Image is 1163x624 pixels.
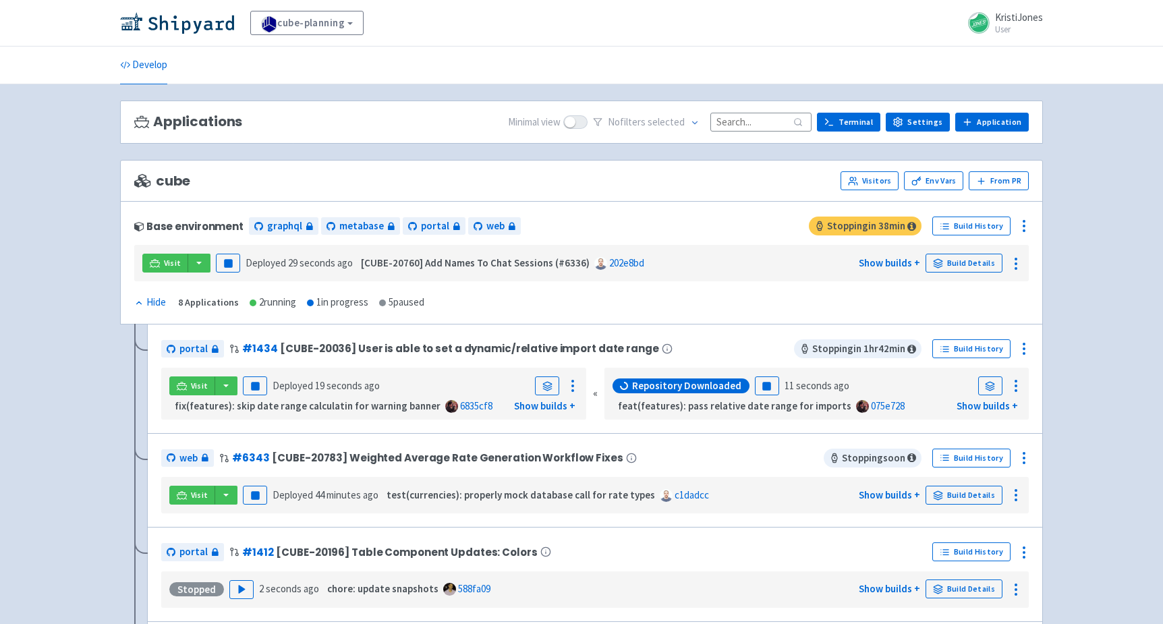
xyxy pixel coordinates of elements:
[809,217,921,235] span: Stopping in 38 min
[307,295,368,310] div: 1 in progress
[468,217,521,235] a: web
[486,219,505,234] span: web
[229,580,254,599] button: Play
[246,256,353,269] span: Deployed
[710,113,812,131] input: Search...
[955,113,1029,132] a: Application
[216,254,240,273] button: Pause
[460,399,492,412] a: 6835cf8
[175,399,441,412] strong: fix(features): skip date range calculatin for warning banner
[272,452,623,463] span: [CUBE-20783] Weighted Average Rate Generation Workflow Fixes
[280,343,658,354] span: [CUBE-20036] User is able to set a dynamic/relative import date range
[871,399,905,412] a: 075e728
[926,486,1002,505] a: Build Details
[609,256,644,269] a: 202e8bd
[161,340,224,358] a: portal
[785,379,849,392] time: 11 seconds ago
[859,582,920,595] a: Show builds +
[339,219,384,234] span: metabase
[514,399,575,412] a: Show builds +
[164,258,181,268] span: Visit
[886,113,950,132] a: Settings
[134,114,242,130] h3: Applications
[794,339,921,358] span: Stopping in 1 hr 42 min
[161,543,224,561] a: portal
[242,341,277,356] a: #1434
[134,173,190,189] span: cube
[276,546,537,558] span: [CUBE-20196] Table Component Updates: Colors
[932,449,1011,467] a: Build History
[387,488,655,501] strong: test(currencies): properly mock database call for rate types
[458,582,490,595] a: 588fa09
[191,380,208,391] span: Visit
[169,582,224,597] div: Stopped
[134,295,167,310] button: Hide
[632,379,741,393] span: Repository Downloaded
[969,171,1029,190] button: From PR
[288,256,353,269] time: 29 seconds ago
[179,341,208,357] span: portal
[250,295,296,310] div: 2 running
[273,488,378,501] span: Deployed
[142,254,188,273] a: Visit
[134,221,244,232] div: Base environment
[361,256,590,269] strong: [CUBE-20760] Add Names To Chat Sessions (#6336)
[926,579,1002,598] a: Build Details
[817,113,880,132] a: Terminal
[259,582,319,595] time: 2 seconds ago
[957,399,1018,412] a: Show builds +
[403,217,465,235] a: portal
[120,47,167,84] a: Develop
[932,217,1011,235] a: Build History
[932,542,1011,561] a: Build History
[267,219,302,234] span: graphql
[120,12,234,34] img: Shipyard logo
[243,376,267,395] button: Pause
[960,12,1043,34] a: KristiJones User
[315,488,378,501] time: 44 minutes ago
[926,254,1002,273] a: Build Details
[508,115,561,130] span: Minimal view
[179,544,208,560] span: portal
[755,376,779,395] button: Pause
[675,488,709,501] a: c1dadcc
[250,11,364,35] a: cube-planning
[191,490,208,501] span: Visit
[648,115,685,128] span: selected
[178,295,239,310] div: 8 Applications
[243,486,267,505] button: Pause
[321,217,400,235] a: metabase
[232,451,269,465] a: #6343
[169,486,215,505] a: Visit
[161,449,214,467] a: web
[249,217,318,235] a: graphql
[618,399,851,412] strong: feat(features): pass relative date range for imports
[315,379,380,392] time: 19 seconds ago
[169,376,215,395] a: Visit
[273,379,380,392] span: Deployed
[242,545,273,559] a: #1412
[134,295,166,310] div: Hide
[824,449,921,467] span: Stopping soon
[327,582,438,595] strong: chore: update snapshots
[932,339,1011,358] a: Build History
[904,171,963,190] a: Env Vars
[379,295,424,310] div: 5 paused
[179,451,198,466] span: web
[859,256,920,269] a: Show builds +
[841,171,899,190] a: Visitors
[995,11,1043,24] span: KristiJones
[593,368,598,420] div: «
[421,219,449,234] span: portal
[859,488,920,501] a: Show builds +
[608,115,685,130] span: No filter s
[995,25,1043,34] small: User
